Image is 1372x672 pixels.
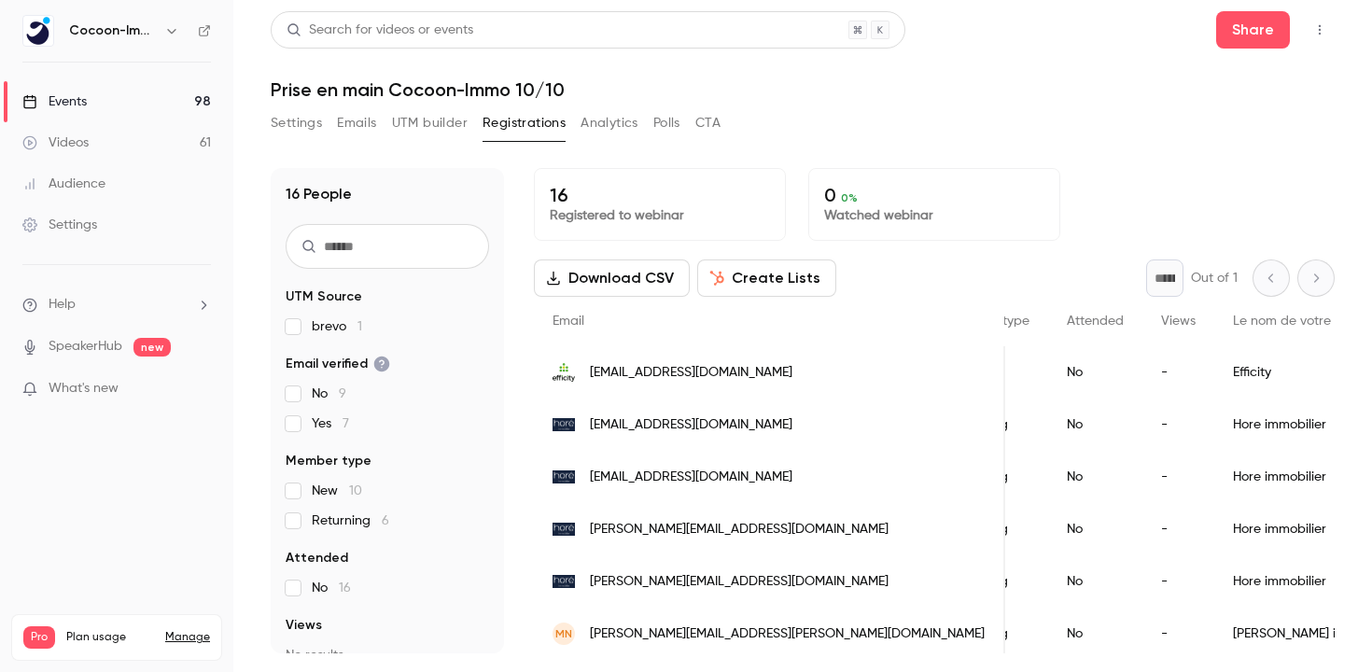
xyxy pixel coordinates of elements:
span: Views [1161,315,1196,328]
span: What's new [49,379,119,399]
span: 9 [339,387,346,400]
div: No [1048,399,1142,451]
p: Registered to webinar [550,206,770,225]
div: Videos [22,133,89,152]
span: 7 [343,417,349,430]
button: Analytics [581,108,638,138]
h1: 16 People [286,183,352,205]
a: Manage [165,630,210,645]
img: Cocoon-Immo [23,16,53,46]
p: Watched webinar [824,206,1044,225]
div: No [1048,503,1142,555]
div: - [1142,608,1214,660]
span: Views [286,616,322,635]
h1: Prise en main Cocoon-Immo 10/10 [271,78,1335,101]
span: [PERSON_NAME][EMAIL_ADDRESS][PERSON_NAME][DOMAIN_NAME] [590,624,985,644]
div: No [1048,451,1142,503]
span: 0 % [841,191,858,204]
button: Emails [337,108,376,138]
button: UTM builder [392,108,468,138]
div: - [1142,555,1214,608]
img: hore-immobilier.com [553,575,575,589]
button: Share [1216,11,1290,49]
span: 16 [339,581,351,595]
span: Email [553,315,584,328]
span: Plan usage [66,630,154,645]
button: CTA [695,108,721,138]
p: 16 [550,184,770,206]
div: Events [22,92,87,111]
span: [EMAIL_ADDRESS][DOMAIN_NAME] [590,363,792,383]
span: [EMAIL_ADDRESS][DOMAIN_NAME] [590,468,792,487]
span: MN [555,625,572,642]
div: Audience [22,175,105,193]
div: - [1142,451,1214,503]
a: SpeakerHub [49,337,122,357]
button: Polls [653,108,680,138]
div: - [1142,399,1214,451]
span: brevo [312,317,362,336]
img: hore-immobilier.com [553,523,575,537]
div: - [1142,503,1214,555]
span: 6 [382,514,389,527]
span: Help [49,295,76,315]
div: Search for videos or events [287,21,473,40]
div: Settings [22,216,97,234]
img: hore-immobilier.com [553,470,575,484]
span: [PERSON_NAME][EMAIL_ADDRESS][DOMAIN_NAME] [590,520,889,539]
iframe: Noticeable Trigger [189,381,211,398]
span: No [312,385,346,403]
span: Yes [312,414,349,433]
span: No [312,579,351,597]
h6: Cocoon-Immo [69,21,157,40]
img: efficity.com [553,361,575,384]
span: Returning [312,511,389,530]
span: Member type [286,452,371,470]
img: hore-immobilier.com [553,418,575,432]
span: Email verified [286,355,390,373]
span: Attended [286,549,348,567]
span: new [133,338,171,357]
span: UTM Source [286,287,362,306]
span: New [312,482,362,500]
span: 1 [357,320,362,333]
span: [EMAIL_ADDRESS][DOMAIN_NAME] [590,415,792,435]
span: Attended [1067,315,1124,328]
button: Settings [271,108,322,138]
li: help-dropdown-opener [22,295,211,315]
button: Create Lists [697,259,836,297]
span: [PERSON_NAME][EMAIL_ADDRESS][DOMAIN_NAME] [590,572,889,592]
span: 10 [349,484,362,497]
div: No [1048,608,1142,660]
div: - [1142,346,1214,399]
p: 0 [824,184,1044,206]
p: Out of 1 [1191,269,1238,287]
button: Download CSV [534,259,690,297]
div: No [1048,346,1142,399]
span: Pro [23,626,55,649]
div: No [1048,555,1142,608]
button: Registrations [483,108,566,138]
p: No results [286,646,489,665]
